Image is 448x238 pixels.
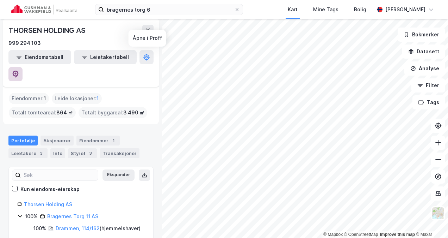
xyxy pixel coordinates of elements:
div: Leietakere [8,148,48,158]
input: Søk [21,170,98,180]
span: 1 [44,94,46,103]
button: Ekspander [102,169,135,181]
div: Bolig [354,5,366,14]
img: cushman-wakefield-realkapital-logo.202ea83816669bd177139c58696a8fa1.svg [11,5,78,14]
input: Søk på adresse, matrikkel, gårdeiere, leietakere eller personer [104,4,234,15]
div: 100% [25,212,38,221]
span: 3 490 ㎡ [123,108,144,117]
button: Tags [412,95,445,109]
div: 100% [33,224,46,233]
div: ( hjemmelshaver ) [56,224,141,233]
a: Drammen, 114/162 [56,225,100,231]
a: Bragernes Torg 11 AS [47,213,98,219]
div: Portefølje [8,136,38,145]
div: Kun eiendoms-eierskap [20,185,80,194]
div: THORSEN HOLDING AS [8,25,87,36]
button: Filter [411,78,445,93]
button: Analyse [404,61,445,76]
a: Improve this map [380,232,415,237]
div: Eiendommer : [9,93,49,104]
iframe: Chat Widget [413,204,448,238]
div: 3 [87,150,94,157]
div: Kart [288,5,298,14]
button: Bokmerker [398,28,445,42]
div: Kontrollprogram for chat [413,204,448,238]
div: Eiendommer [76,136,120,145]
button: Datasett [402,44,445,59]
span: 1 [97,94,99,103]
div: [PERSON_NAME] [385,5,425,14]
div: Totalt tomteareal : [9,107,76,118]
a: Mapbox [323,232,343,237]
div: Mine Tags [313,5,338,14]
a: Thorsen Holding AS [24,201,72,207]
div: Styret [68,148,97,158]
div: Aksjonærer [41,136,74,145]
a: OpenStreetMap [344,232,378,237]
div: 1 [110,137,117,144]
button: Leietakertabell [74,50,137,64]
button: Eiendomstabell [8,50,71,64]
div: 999 294 103 [8,39,41,47]
div: Totalt byggareal : [79,107,147,118]
span: 864 ㎡ [56,108,73,117]
div: Transaksjoner [100,148,139,158]
div: 3 [38,150,45,157]
div: Leide lokasjoner : [52,93,102,104]
div: Info [50,148,65,158]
